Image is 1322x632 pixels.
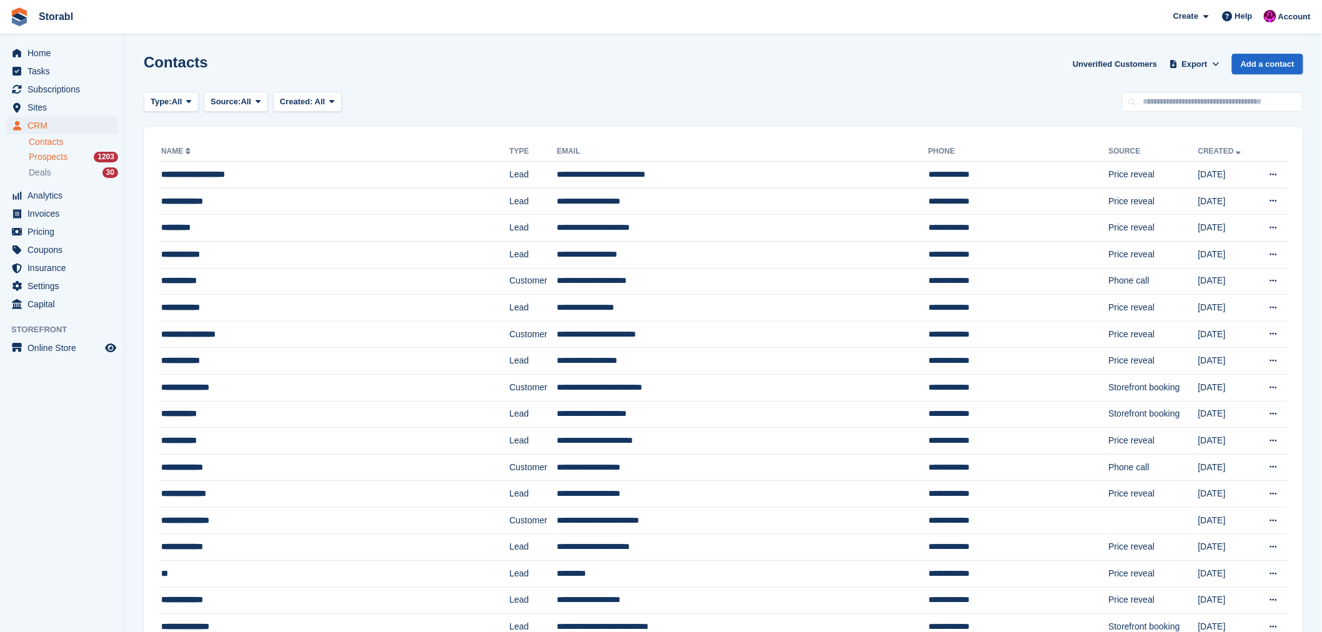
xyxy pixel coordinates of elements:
[509,215,557,242] td: Lead
[509,428,557,455] td: Lead
[211,96,241,108] span: Source:
[509,587,557,614] td: Lead
[6,241,118,259] a: menu
[27,277,102,295] span: Settings
[6,81,118,98] a: menu
[1198,561,1256,588] td: [DATE]
[1198,401,1256,428] td: [DATE]
[1108,481,1198,508] td: Price reveal
[1198,295,1256,322] td: [DATE]
[161,147,193,156] a: Name
[509,162,557,189] td: Lead
[1198,348,1256,375] td: [DATE]
[557,142,928,162] th: Email
[1108,188,1198,215] td: Price reveal
[1198,481,1256,508] td: [DATE]
[27,81,102,98] span: Subscriptions
[103,340,118,355] a: Preview store
[27,295,102,313] span: Capital
[6,99,118,116] a: menu
[1198,188,1256,215] td: [DATE]
[1198,162,1256,189] td: [DATE]
[509,534,557,561] td: Lead
[144,54,208,71] h1: Contacts
[29,151,67,163] span: Prospects
[29,166,118,179] a: Deals 30
[509,295,557,322] td: Lead
[29,167,51,179] span: Deals
[509,188,557,215] td: Lead
[27,187,102,204] span: Analytics
[1108,268,1198,295] td: Phone call
[1108,534,1198,561] td: Price reveal
[6,187,118,204] a: menu
[1235,10,1253,22] span: Help
[1108,428,1198,455] td: Price reveal
[27,223,102,240] span: Pricing
[509,561,557,588] td: Lead
[1108,321,1198,348] td: Price reveal
[29,136,118,148] a: Contacts
[1108,215,1198,242] td: Price reveal
[509,348,557,375] td: Lead
[10,7,29,26] img: stora-icon-8386f47178a22dfd0bd8f6a31ec36ba5ce8667c1dd55bd0f319d3a0aa187defe.svg
[34,6,78,27] a: Storabl
[1198,321,1256,348] td: [DATE]
[6,259,118,277] a: menu
[509,374,557,401] td: Customer
[1198,454,1256,481] td: [DATE]
[27,339,102,357] span: Online Store
[273,92,342,112] button: Created: All
[27,44,102,62] span: Home
[1108,241,1198,268] td: Price reveal
[1198,374,1256,401] td: [DATE]
[1198,534,1256,561] td: [DATE]
[241,96,252,108] span: All
[1167,54,1222,74] button: Export
[1264,10,1276,22] img: Helen Morton
[1182,58,1208,71] span: Export
[1198,507,1256,534] td: [DATE]
[29,151,118,164] a: Prospects 1203
[509,481,557,508] td: Lead
[6,44,118,62] a: menu
[1198,147,1244,156] a: Created
[6,117,118,134] a: menu
[27,117,102,134] span: CRM
[1278,11,1311,23] span: Account
[509,401,557,428] td: Lead
[1198,428,1256,455] td: [DATE]
[6,205,118,222] a: menu
[1108,587,1198,614] td: Price reveal
[172,96,182,108] span: All
[1108,162,1198,189] td: Price reveal
[509,321,557,348] td: Customer
[6,339,118,357] a: menu
[1108,561,1198,588] td: Price reveal
[509,241,557,268] td: Lead
[1198,241,1256,268] td: [DATE]
[1232,54,1303,74] a: Add a contact
[27,99,102,116] span: Sites
[1198,268,1256,295] td: [DATE]
[102,167,118,178] div: 30
[1108,374,1198,401] td: Storefront booking
[204,92,268,112] button: Source: All
[509,507,557,534] td: Customer
[144,92,199,112] button: Type: All
[151,96,172,108] span: Type:
[1108,454,1198,481] td: Phone call
[280,97,313,106] span: Created:
[27,259,102,277] span: Insurance
[94,152,118,162] div: 1203
[11,323,124,336] span: Storefront
[509,142,557,162] th: Type
[1108,142,1198,162] th: Source
[6,295,118,313] a: menu
[1108,401,1198,428] td: Storefront booking
[1198,215,1256,242] td: [DATE]
[1068,54,1162,74] a: Unverified Customers
[928,142,1108,162] th: Phone
[315,97,326,106] span: All
[1173,10,1198,22] span: Create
